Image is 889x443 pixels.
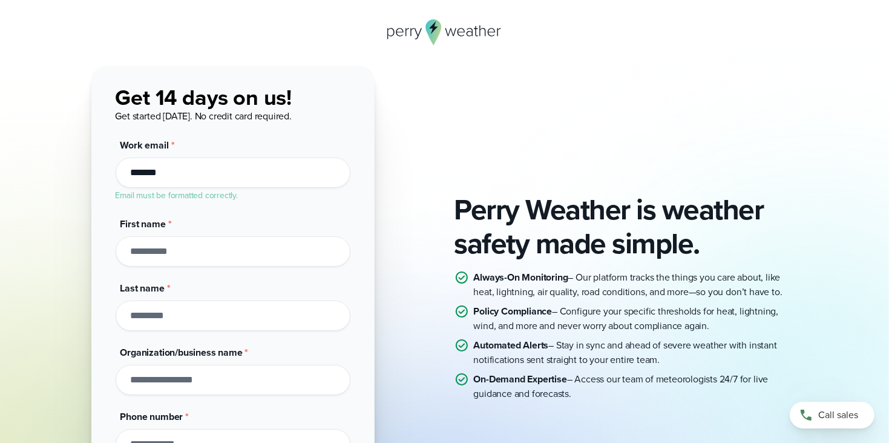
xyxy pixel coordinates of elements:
[120,281,165,295] span: Last name
[474,372,798,401] p: – Access our team of meteorologists 24/7 for live guidance and forecasts.
[474,372,567,386] strong: On-Demand Expertise
[474,338,549,352] strong: Automated Alerts
[474,270,798,299] p: – Our platform tracks the things you care about, like heat, lightning, air quality, road conditio...
[120,410,183,424] span: Phone number
[818,408,858,422] span: Call sales
[120,217,166,231] span: First name
[120,345,243,359] span: Organization/business name
[116,109,292,123] span: Get started [DATE]. No credit card required.
[474,338,798,367] p: – Stay in sync and ahead of severe weather with instant notifications sent straight to your entir...
[116,189,238,202] label: Email must be formatted correctly.
[120,138,169,152] span: Work email
[474,304,798,333] p: – Configure your specific thresholds for heat, lightning, wind, and more and never worry about co...
[454,193,798,261] h2: Perry Weather is weather safety made simple.
[474,270,568,284] strong: Always-On Monitoring
[790,402,874,428] a: Call sales
[474,304,553,318] strong: Policy Compliance
[116,81,292,113] span: Get 14 days on us!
